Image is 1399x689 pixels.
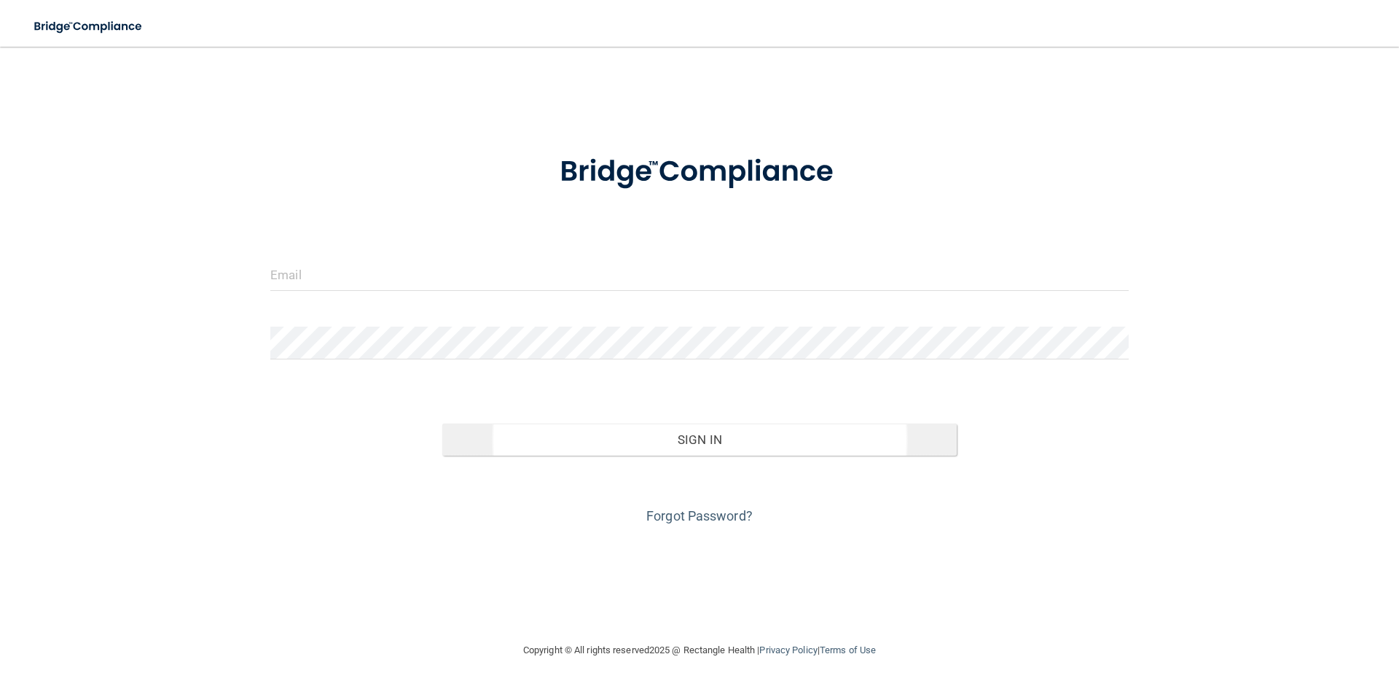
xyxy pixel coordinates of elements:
[820,645,876,655] a: Terms of Use
[270,258,1129,291] input: Email
[759,645,817,655] a: Privacy Policy
[434,627,965,674] div: Copyright © All rights reserved 2025 @ Rectangle Health | |
[646,508,753,523] a: Forgot Password?
[22,12,156,42] img: bridge_compliance_login_screen.278c3ca4.svg
[442,424,957,456] button: Sign In
[530,134,869,210] img: bridge_compliance_login_screen.278c3ca4.svg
